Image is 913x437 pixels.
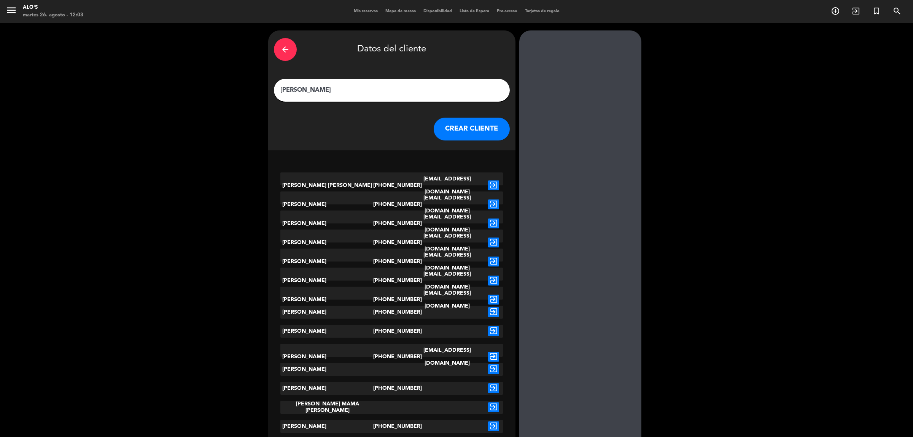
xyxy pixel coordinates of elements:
[851,6,861,16] i: exit_to_app
[373,268,410,293] div: [PHONE_NUMBER]
[373,230,410,255] div: [PHONE_NUMBER]
[373,211,410,236] div: [PHONE_NUMBER]
[410,268,484,293] div: [EMAIL_ADDRESS][DOMAIN_NAME]
[23,11,83,19] div: martes 26. agosto - 12:03
[280,287,373,313] div: [PERSON_NAME]
[410,344,484,370] div: [EMAIL_ADDRESS][DOMAIN_NAME]
[488,383,499,393] i: exit_to_app
[488,295,499,305] i: exit_to_app
[280,172,373,198] div: [PERSON_NAME] [PERSON_NAME]
[280,191,373,217] div: [PERSON_NAME]
[831,6,840,16] i: add_circle_outline
[280,249,373,274] div: [PERSON_NAME]
[488,180,499,190] i: exit_to_app
[280,268,373,293] div: [PERSON_NAME]
[280,85,504,96] input: Escriba nombre, correo electrónico o número de teléfono...
[434,118,510,140] button: CREAR CLIENTE
[410,249,484,274] div: [EMAIL_ADDRESS][DOMAIN_NAME]
[488,276,499,285] i: exit_to_app
[488,307,499,317] i: exit_to_app
[382,9,420,13] span: Mapa de mesas
[892,6,902,16] i: search
[280,211,373,236] div: [PERSON_NAME]
[488,238,499,247] i: exit_to_app
[493,9,521,13] span: Pre-acceso
[23,4,83,11] div: Alo's
[410,172,484,198] div: [EMAIL_ADDRESS][DOMAIN_NAME]
[280,420,373,433] div: [PERSON_NAME]
[488,402,499,412] i: exit_to_app
[280,363,373,376] div: [PERSON_NAME]
[280,344,373,370] div: [PERSON_NAME]
[872,6,881,16] i: turned_in_not
[488,364,499,374] i: exit_to_app
[488,326,499,336] i: exit_to_app
[373,325,410,338] div: [PHONE_NUMBER]
[280,230,373,255] div: [PERSON_NAME]
[456,9,493,13] span: Lista de Espera
[410,191,484,217] div: [EMAIL_ADDRESS][DOMAIN_NAME]
[521,9,563,13] span: Tarjetas de regalo
[373,306,410,319] div: [PHONE_NUMBER]
[410,211,484,236] div: [EMAIL_ADDRESS][DOMAIN_NAME]
[373,344,410,370] div: [PHONE_NUMBER]
[373,287,410,313] div: [PHONE_NUMBER]
[274,36,510,63] div: Datos del cliente
[488,218,499,228] i: exit_to_app
[280,325,373,338] div: [PERSON_NAME]
[488,421,499,431] i: exit_to_app
[6,5,17,16] i: menu
[281,45,290,54] i: arrow_back
[373,420,410,433] div: [PHONE_NUMBER]
[373,249,410,274] div: [PHONE_NUMBER]
[280,306,373,319] div: [PERSON_NAME]
[373,382,410,395] div: [PHONE_NUMBER]
[280,401,373,414] div: [PERSON_NAME] MAMA [PERSON_NAME]
[488,199,499,209] i: exit_to_app
[410,287,484,313] div: [EMAIL_ADDRESS][DOMAIN_NAME]
[488,257,499,266] i: exit_to_app
[410,230,484,255] div: [EMAIL_ADDRESS][DOMAIN_NAME]
[280,382,373,395] div: [PERSON_NAME]
[420,9,456,13] span: Disponibilidad
[488,352,499,362] i: exit_to_app
[373,172,410,198] div: [PHONE_NUMBER]
[6,5,17,19] button: menu
[350,9,382,13] span: Mis reservas
[373,191,410,217] div: [PHONE_NUMBER]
